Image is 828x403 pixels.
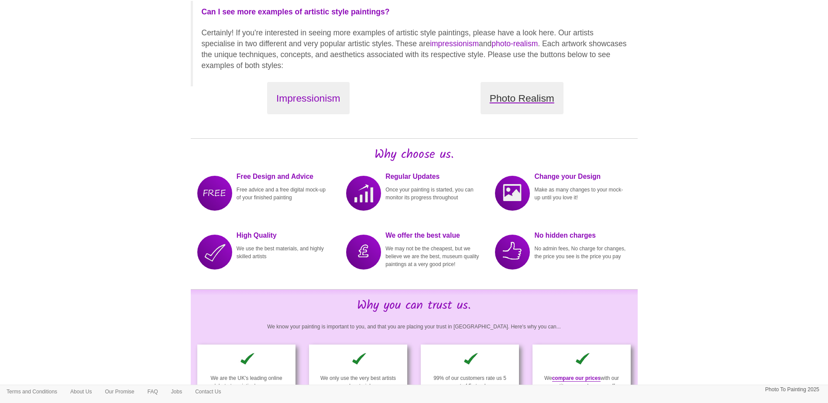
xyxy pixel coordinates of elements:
h2: Why choose us. [191,148,638,162]
p: 99% of our customers rate us 5 out of 5 stars! [429,374,510,400]
button: Photo Realism [481,82,563,115]
p: We only use the very best artists and materials. [318,374,399,400]
p: No hidden charges [534,230,629,240]
p: Once your painting is started, you can monitor its progress throughout [385,186,480,201]
a: Contact Us [189,385,227,398]
p: Free Design and Advice [237,171,331,181]
h2: Why you can trust us. [191,299,638,313]
p: Photo To Painting 2025 [765,385,819,394]
p: High Quality [237,230,331,240]
p: We are the UK's leading online 'photo to painting' company [206,374,287,400]
p: We use the best materials, and highly skilled artists [237,245,331,260]
p: We offer the best value [385,230,480,240]
blockquote: Certainly! If you're interested in seeing more examples of artistic style paintings, please have ... [191,1,638,86]
p: Regular Updates [385,171,480,181]
a: photo-realism [491,39,538,48]
p: We may not be the cheapest, but we believe we are the best, museum quality paintings at a very go... [385,245,480,268]
a: impressionism [430,39,479,48]
p: Change your Design [534,171,629,181]
a: About Us [64,385,98,398]
p: No admin fees, No charge for changes, the price you see is the price you pay [534,245,629,260]
a: Our Promise [98,385,141,398]
p: Make as many changes to your mock-up until you love it! [534,186,629,201]
a: Impressionism [208,82,409,115]
p: We with our competitors so we know we offer the best value [541,374,622,400]
a: Photo Realism [422,82,622,115]
p: Free advice and a free digital mock-up of your finished painting [237,186,331,201]
a: compare our prices [552,375,601,382]
a: Jobs [165,385,189,398]
button: Impressionism [267,82,350,115]
strong: Can I see more examples of artistic style paintings? [202,7,390,16]
p: We know your painting is important to you, and that you are placing your trust in [GEOGRAPHIC_DAT... [199,322,629,331]
a: FAQ [141,385,165,398]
